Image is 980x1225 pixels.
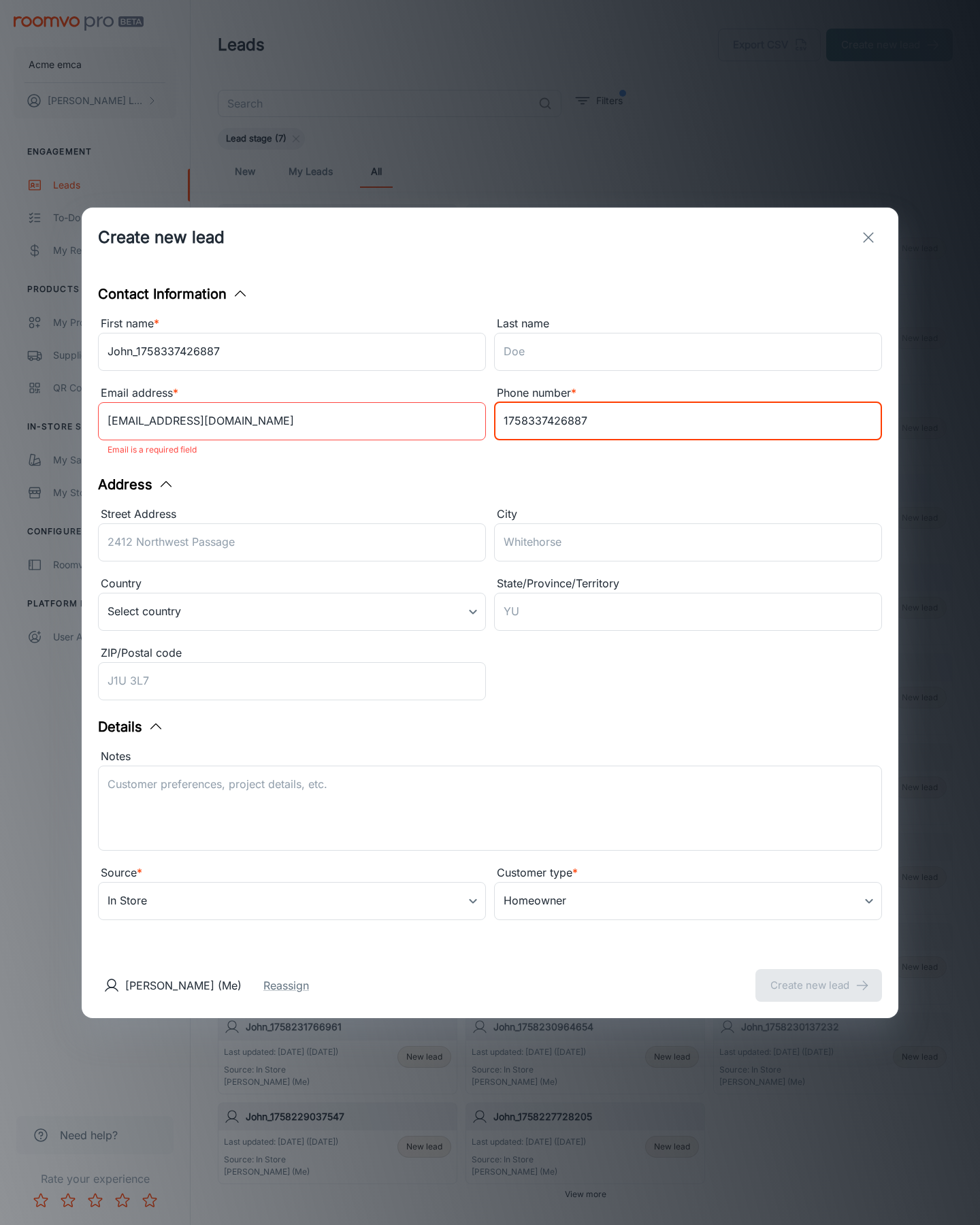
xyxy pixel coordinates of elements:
div: Country [98,575,486,593]
input: Whitehorse [494,523,882,561]
div: ZIP/Postal code [98,644,486,662]
div: First name [98,315,486,333]
button: Contact Information [98,284,248,304]
input: J1U 3L7 [98,662,486,700]
div: Phone number [494,385,882,402]
div: Email address [98,385,486,402]
button: Details [98,717,164,737]
div: Source [98,864,486,882]
div: Street Address [98,506,486,523]
button: Address [98,474,174,495]
p: Email is a required field [108,442,476,458]
input: 2412 Northwest Passage [98,523,486,561]
input: John [98,333,486,371]
h1: Create new lead [98,225,225,250]
input: Doe [494,333,882,371]
button: Reassign [263,977,309,994]
p: [PERSON_NAME] (Me) [125,977,242,994]
div: In Store [98,882,486,920]
div: City [494,506,882,523]
div: State/Province/Territory [494,575,882,593]
div: Last name [494,315,882,333]
input: +1 439-123-4567 [494,402,882,440]
button: exit [855,224,882,251]
input: YU [494,593,882,631]
div: Select country [98,593,486,631]
div: Customer type [494,864,882,882]
input: myname@example.com [98,402,486,440]
div: Homeowner [494,882,882,920]
div: Notes [98,748,882,766]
